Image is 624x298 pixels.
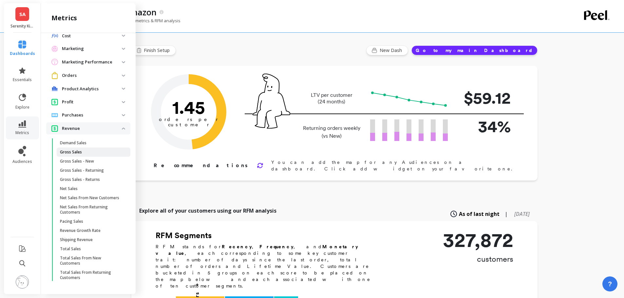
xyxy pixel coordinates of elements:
p: Net Sales From Returning Customers [60,204,123,215]
p: Gross Sales - Returning [60,168,104,173]
button: Go to my main Dashboard [411,45,538,55]
span: Finish Setup [144,47,172,54]
span: explore [15,105,29,110]
span: New Dash [380,47,404,54]
p: customers [443,254,513,264]
img: down caret icon [122,35,125,37]
span: [DATE] [514,210,530,218]
p: Orders [62,72,122,79]
img: down caret icon [122,101,125,103]
p: Gross Sales - Returns [60,177,100,182]
span: metrics [15,130,29,135]
img: navigation item icon [51,113,58,117]
p: Gross Sales - New [60,159,94,164]
img: down caret icon [122,88,125,90]
img: navigation item icon [51,72,58,79]
p: Marketing [62,45,122,52]
p: Profit [62,99,122,105]
p: Net Sales From New Customers [60,195,119,201]
p: Purchases [62,112,122,118]
img: down caret icon [122,128,125,130]
span: audiences [12,159,32,164]
p: Returning orders weekly (vs New) [301,124,362,140]
img: down caret icon [122,114,125,116]
span: ? [608,279,612,289]
p: 327,872 [443,230,513,250]
img: down caret icon [122,75,125,77]
p: Gross Sales [60,149,82,155]
img: navigation item icon [51,86,58,91]
h2: metrics [51,13,77,23]
span: essentials [13,77,32,82]
button: New Dash [366,45,408,55]
img: pal seatted on line [253,74,290,129]
p: RFM stands for , , and , each corresponding to some key customer trait: number of days since the ... [156,243,378,289]
span: SA [19,10,26,18]
p: Total Sales From New Customers [60,255,123,266]
p: Product Analytics [62,86,122,92]
p: Shipping Revenue [60,237,93,242]
button: ? [602,276,617,291]
img: down caret icon [122,61,125,63]
img: navigation item icon [51,34,58,38]
p: Recommendations [154,162,249,169]
b: Recency [222,244,252,249]
img: navigation item icon [51,125,58,132]
img: down caret icon [122,48,125,50]
p: You can add the map for any Audiences on a dashboard. Click add widget on your favorite one. [271,159,517,172]
b: Frequency [259,244,293,249]
span: dashboards [10,51,35,56]
p: Total Sales From Returning Customers [60,270,123,280]
span: | [505,210,508,218]
p: LTV per customer (24 months) [301,92,362,105]
p: Cost [62,33,122,39]
button: Finish Setup [131,45,176,55]
p: Revenue [62,125,122,132]
img: profile picture [16,275,29,289]
p: Marketing Performance [62,59,122,65]
img: navigation item icon [51,59,58,65]
p: Explore all of your customers using our RFM analysis [139,207,276,215]
p: Net Sales [60,186,78,191]
img: navigation item icon [51,45,58,52]
img: navigation item icon [51,98,58,105]
p: Demand Sales [60,140,86,146]
p: 34% [458,114,511,139]
span: As of last night [459,210,500,218]
p: Total Sales [60,246,81,252]
p: Revenue Growth Rate [60,228,101,233]
text: 1.45 [172,96,205,118]
p: $59.12 [458,86,511,110]
p: Pacing Sales [60,219,83,224]
h2: RFM Segments [156,230,378,241]
tspan: orders per [159,116,218,122]
p: Serenity Kids - Amazon [10,24,34,29]
tspan: customer [168,122,209,128]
